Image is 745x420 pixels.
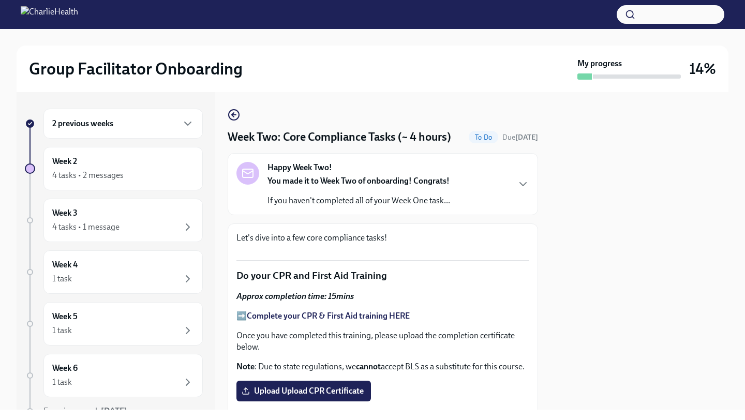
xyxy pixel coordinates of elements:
[236,310,529,322] p: ➡️
[52,325,72,336] div: 1 task
[43,109,203,139] div: 2 previous weeks
[52,170,124,181] div: 4 tasks • 2 messages
[101,406,127,416] strong: [DATE]
[25,354,203,397] a: Week 61 task
[52,207,78,219] h6: Week 3
[52,259,78,271] h6: Week 4
[502,133,538,142] span: Due
[52,156,77,167] h6: Week 2
[267,176,450,186] strong: You made it to Week Two of onboarding! Congrats!
[52,311,78,322] h6: Week 5
[25,302,203,346] a: Week 51 task
[577,58,622,69] strong: My progress
[236,362,255,371] strong: Note
[515,133,538,142] strong: [DATE]
[267,195,450,206] p: If you haven't completed all of your Week One task...
[43,406,127,416] span: Experience ends
[236,361,529,372] p: : Due to state regulations, we accept BLS as a substitute for this course.
[236,291,354,301] strong: Approx completion time: 15mins
[25,199,203,242] a: Week 34 tasks • 1 message
[52,377,72,388] div: 1 task
[236,381,371,401] label: Upload Upload CPR Certificate
[267,162,332,173] strong: Happy Week Two!
[356,362,381,371] strong: cannot
[689,59,716,78] h3: 14%
[52,273,72,284] div: 1 task
[25,250,203,294] a: Week 41 task
[502,132,538,142] span: September 22nd, 2025 09:00
[52,118,113,129] h6: 2 previous weeks
[25,147,203,190] a: Week 24 tasks • 2 messages
[244,386,364,396] span: Upload Upload CPR Certificate
[236,269,529,282] p: Do your CPR and First Aid Training
[52,221,120,233] div: 4 tasks • 1 message
[236,232,529,244] p: Let's dive into a few core compliance tasks!
[29,58,243,79] h2: Group Facilitator Onboarding
[52,363,78,374] h6: Week 6
[228,129,451,145] h4: Week Two: Core Compliance Tasks (~ 4 hours)
[236,330,529,353] p: Once you have completed this training, please upload the completion certificate below.
[247,311,410,321] a: Complete your CPR & First Aid training HERE
[469,133,498,141] span: To Do
[21,6,78,23] img: CharlieHealth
